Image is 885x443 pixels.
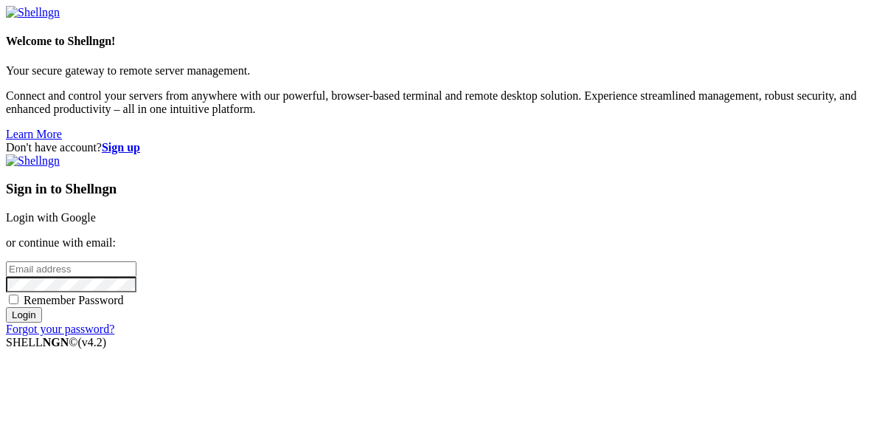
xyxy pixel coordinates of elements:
[78,336,107,348] span: 4.2.0
[6,64,879,78] p: Your secure gateway to remote server management.
[6,6,60,19] img: Shellngn
[6,261,136,277] input: Email address
[6,35,879,48] h4: Welcome to Shellngn!
[6,336,106,348] span: SHELL ©
[6,236,879,250] p: or continue with email:
[43,336,69,348] b: NGN
[6,141,879,154] div: Don't have account?
[6,211,96,224] a: Login with Google
[6,181,879,197] h3: Sign in to Shellngn
[24,294,124,306] span: Remember Password
[6,154,60,168] img: Shellngn
[6,89,879,116] p: Connect and control your servers from anywhere with our powerful, browser-based terminal and remo...
[9,295,18,304] input: Remember Password
[6,323,114,335] a: Forgot your password?
[6,307,42,323] input: Login
[6,128,62,140] a: Learn More
[102,141,140,154] a: Sign up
